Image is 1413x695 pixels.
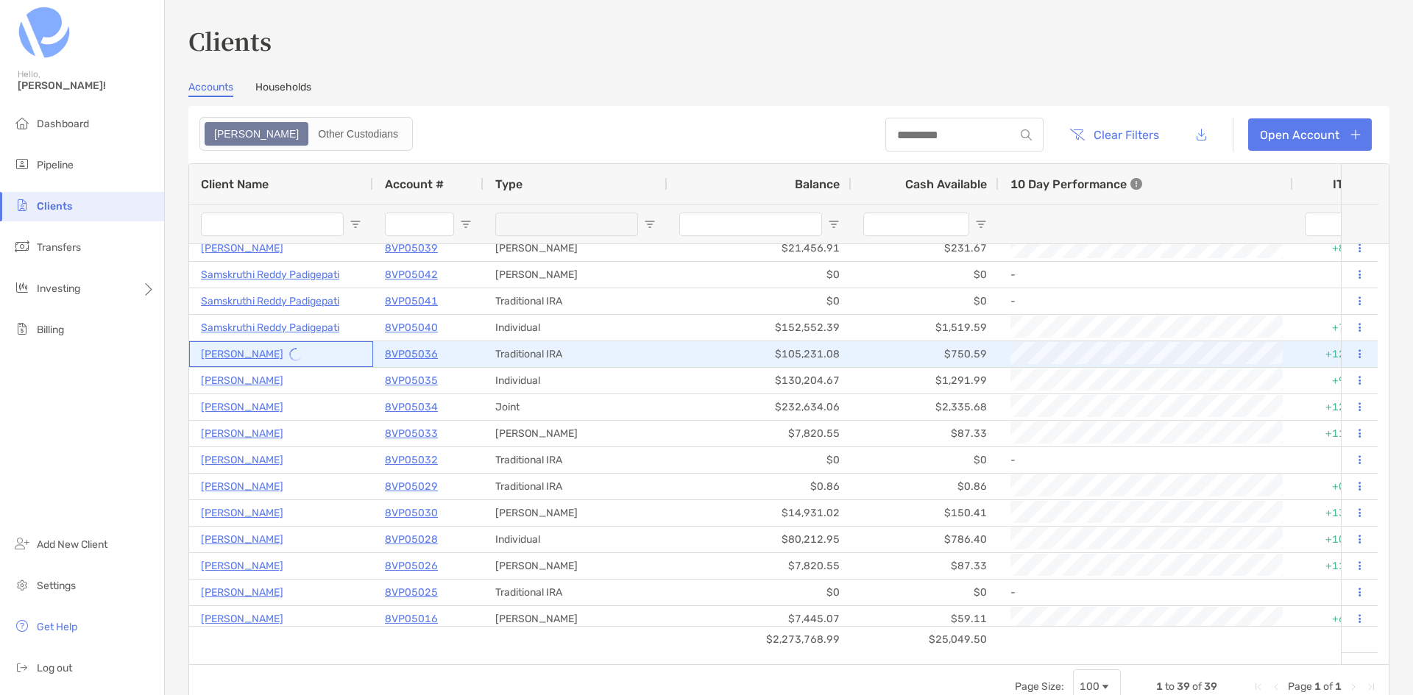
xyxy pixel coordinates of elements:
[385,398,438,416] a: 8VP05034
[385,345,438,363] a: 8VP05036
[37,580,76,592] span: Settings
[1010,448,1281,472] div: -
[484,394,667,420] div: Joint
[201,583,283,602] p: [PERSON_NAME]
[1293,553,1381,579] div: +11.72%
[201,371,283,390] a: [PERSON_NAME]
[1293,527,1381,552] div: +10.81%
[201,292,339,310] p: Samskruthi Reddy Padigepati
[37,159,74,171] span: Pipeline
[1156,680,1163,693] span: 1
[1010,164,1142,204] div: 10 Day Performance
[828,218,840,230] button: Open Filter Menu
[201,239,283,257] a: [PERSON_NAME]
[201,530,283,549] a: [PERSON_NAME]
[199,117,413,151] div: segmented control
[484,474,667,499] div: Traditional IRA
[1293,500,1381,526] div: +13.64%
[201,504,283,522] p: [PERSON_NAME]
[201,451,283,469] a: [PERSON_NAME]
[851,315,999,341] div: $1,519.59
[484,606,667,632] div: [PERSON_NAME]
[851,421,999,446] div: $87.33
[484,262,667,288] div: [PERSON_NAME]
[13,617,31,635] img: get-help icon
[1293,235,1381,261] div: +8.02%
[201,318,339,337] a: Samskruthi Reddy Padigepati
[1248,118,1372,151] a: Open Account
[667,447,851,473] div: $0
[1288,680,1312,693] span: Page
[667,235,851,261] div: $21,456.91
[37,621,77,633] span: Get Help
[350,218,361,230] button: Open Filter Menu
[255,81,311,97] a: Households
[13,320,31,338] img: billing icon
[1293,580,1381,605] div: 0%
[1165,680,1175,693] span: to
[484,288,667,314] div: Traditional IRA
[851,474,999,499] div: $0.86
[1365,681,1377,693] div: Last Page
[851,368,999,393] div: $1,291.99
[13,196,31,214] img: clients icon
[37,282,80,295] span: Investing
[484,315,667,341] div: Individual
[795,177,840,191] span: Balance
[13,535,31,552] img: add_new_client icon
[1293,447,1381,473] div: 0%
[310,124,406,144] div: Other Custodians
[484,447,667,473] div: Traditional IRA
[484,368,667,393] div: Individual
[37,241,81,254] span: Transfers
[863,213,969,236] input: Cash Available Filter Input
[201,177,269,191] span: Client Name
[484,527,667,552] div: Individual
[13,155,31,173] img: pipeline icon
[37,324,64,336] span: Billing
[1080,680,1099,693] div: 100
[1333,177,1370,191] div: ITD
[201,424,283,443] a: [PERSON_NAME]
[1348,681,1359,693] div: Next Page
[13,238,31,255] img: transfers icon
[1335,680,1342,693] span: 1
[484,421,667,446] div: [PERSON_NAME]
[1293,421,1381,446] div: +11.72%
[37,662,72,674] span: Log out
[1293,288,1381,314] div: 0%
[679,213,822,236] input: Balance Filter Input
[385,451,438,469] a: 8VP05032
[385,213,454,236] input: Account # Filter Input
[385,557,438,575] p: 8VP05026
[851,500,999,526] div: $150.41
[385,424,438,443] p: 8VP05033
[18,6,71,59] img: Zoe Logo
[1293,394,1381,420] div: +12.07%
[201,213,344,236] input: Client Name Filter Input
[667,627,851,652] div: $2,273,768.99
[1323,680,1333,693] span: of
[1015,680,1064,693] div: Page Size:
[385,583,438,602] p: 8VP05025
[667,315,851,341] div: $152,552.39
[1293,262,1381,288] div: 0%
[484,341,667,367] div: Traditional IRA
[460,218,472,230] button: Open Filter Menu
[905,177,987,191] span: Cash Available
[851,580,999,605] div: $0
[201,345,283,363] a: [PERSON_NAME]
[188,24,1389,57] h3: Clients
[201,398,283,416] a: [PERSON_NAME]
[385,504,438,522] a: 8VP05030
[18,79,155,92] span: [PERSON_NAME]!
[385,318,438,337] a: 8VP05040
[206,124,307,144] div: Zoe
[385,265,438,284] a: 8VP05042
